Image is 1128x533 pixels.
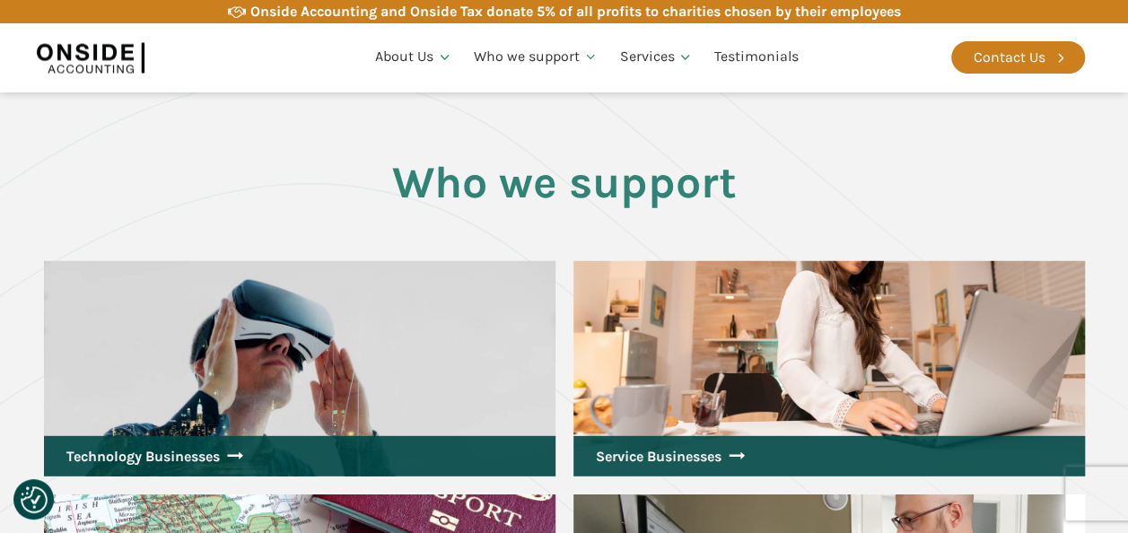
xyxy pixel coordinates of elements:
a: Testimonials [704,27,809,88]
button: Consent Preferences [21,486,48,513]
img: Onside Accounting [36,37,144,78]
h2: Who we support [44,158,1085,207]
a: Service Businesses [573,436,1085,477]
a: Services [608,27,704,88]
a: Technology Businesses [44,436,555,477]
img: Revisit consent button [21,486,48,513]
div: Contact Us [974,46,1045,69]
a: Who we support [463,27,609,88]
a: Contact Us [951,41,1085,74]
a: About Us [364,27,463,88]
